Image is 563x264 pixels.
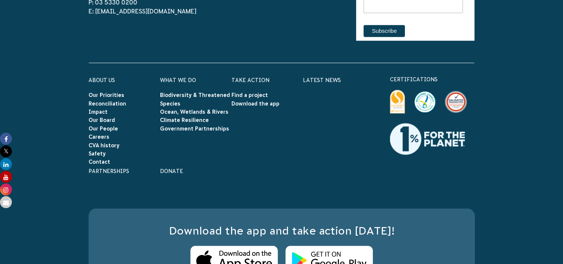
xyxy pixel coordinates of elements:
[390,75,475,84] p: certifications
[89,151,106,157] a: Safety
[89,142,119,148] a: CVA history
[231,92,268,98] a: Find a project
[89,117,115,123] a: Our Board
[89,134,109,140] a: Careers
[160,117,209,123] a: Climate Resilience
[160,92,230,106] a: Biodiversity & Threatened Species
[89,8,196,15] a: E: [EMAIL_ADDRESS][DOMAIN_NAME]
[160,168,183,174] a: Donate
[103,223,460,239] h3: Download the app and take action [DATE]!
[231,101,279,107] a: Download the app
[89,109,108,115] a: Impact
[89,126,118,132] a: Our People
[89,168,129,174] a: Partnerships
[231,77,269,83] a: Take Action
[160,109,228,115] a: Ocean, Wetlands & Rivers
[160,77,196,83] a: What We Do
[303,77,341,83] a: Latest News
[364,25,405,37] input: Subscribe
[89,77,115,83] a: About Us
[160,126,229,132] a: Government Partnerships
[89,159,110,165] a: Contact
[89,92,124,98] a: Our Priorities
[89,101,126,107] a: Reconciliation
